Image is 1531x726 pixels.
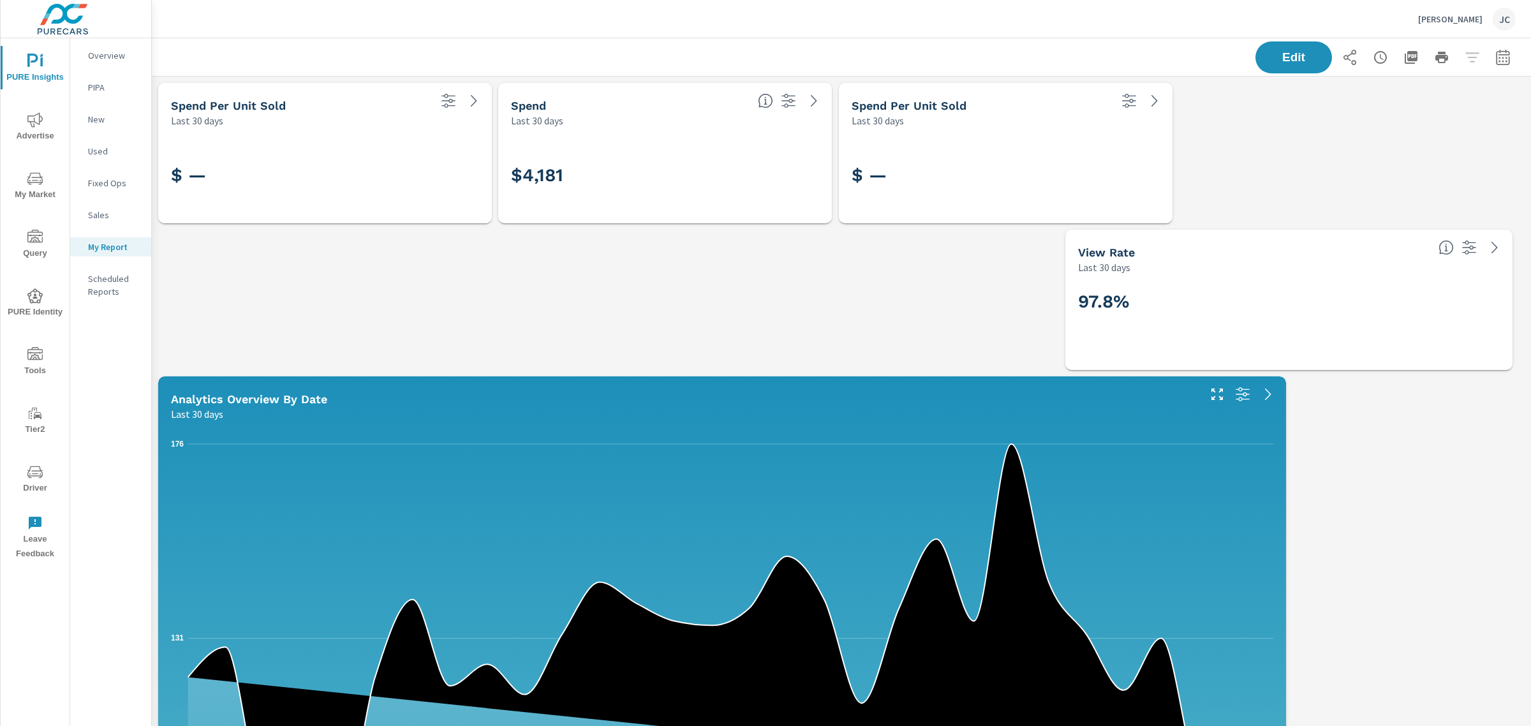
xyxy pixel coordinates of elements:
h5: Spend [511,99,546,112]
button: Print Report [1429,45,1454,70]
text: 176 [171,440,184,448]
div: New [70,110,151,129]
button: Make Fullscreen [1207,384,1227,404]
p: Last 30 days [171,113,223,128]
div: JC [1493,8,1516,31]
div: Sales [70,205,151,225]
h5: View Rate [1078,246,1135,259]
a: See more details in report [804,91,824,111]
a: See more details in report [1484,237,1505,258]
p: Scheduled Reports [88,272,141,298]
p: Used [88,145,141,158]
span: Tier2 [4,406,66,437]
p: Fixed Ops [88,177,141,189]
button: Select Date Range [1490,45,1516,70]
span: Query [4,230,66,261]
a: See more details in report [1258,384,1278,404]
div: Overview [70,46,151,65]
p: Last 30 days [171,406,223,422]
h5: Spend Per Unit Sold [852,99,966,112]
span: My Market [4,171,66,202]
span: The amount of money spent on advertising during the period. [758,93,773,108]
span: Percentage of Impressions where the ad was viewed completely. “Impressions” divided by “Views”. [... [1439,240,1454,255]
h3: $4,181 [511,165,819,186]
p: Last 30 days [1078,260,1130,275]
a: See more details in report [464,91,484,111]
h5: Spend Per Unit Sold [171,99,286,112]
p: New [88,113,141,126]
h5: Analytics Overview By Date [171,392,327,406]
p: Overview [88,49,141,62]
text: 131 [171,633,184,642]
span: PURE Identity [4,288,66,320]
div: nav menu [1,38,70,567]
p: PIPA [88,81,141,94]
div: Fixed Ops [70,174,151,193]
div: Used [70,142,151,161]
h2: 97.8% [1078,290,1500,313]
p: Sales [88,209,141,221]
div: My Report [70,237,151,256]
h3: $ — [852,165,1160,186]
button: "Export Report to PDF" [1398,45,1424,70]
button: Share Report [1337,45,1363,70]
h3: $ — [171,165,479,186]
span: Advertise [4,112,66,144]
div: PIPA [70,78,151,97]
span: Tools [4,347,66,378]
p: My Report [88,241,141,253]
p: Last 30 days [511,113,563,128]
div: Scheduled Reports [70,269,151,301]
span: Driver [4,464,66,496]
span: Leave Feedback [4,515,66,561]
span: PURE Insights [4,54,66,85]
p: Last 30 days [852,113,904,128]
button: Edit [1255,41,1332,73]
span: Edit [1268,52,1319,63]
a: See more details in report [1144,91,1165,111]
p: [PERSON_NAME] [1418,13,1483,25]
